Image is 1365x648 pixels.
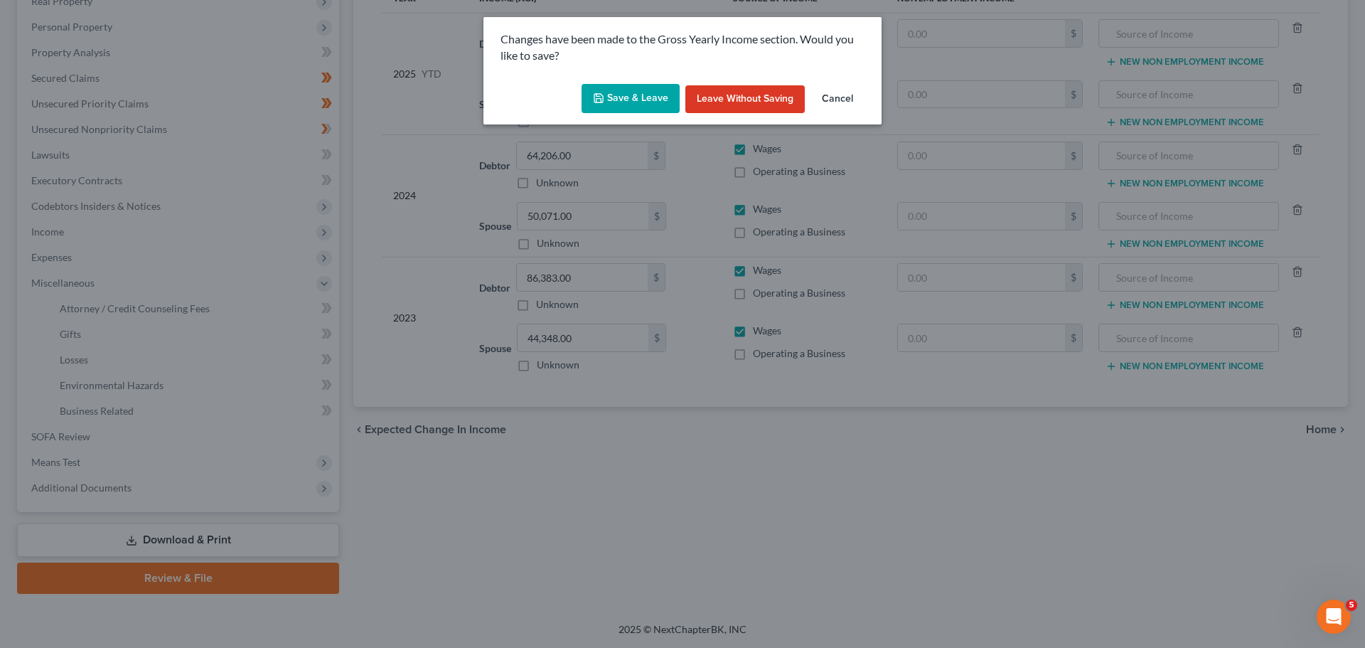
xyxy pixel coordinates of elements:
[685,85,805,114] button: Leave without Saving
[1346,600,1357,611] span: 5
[1317,600,1351,634] iframe: Intercom live chat
[810,85,864,114] button: Cancel
[582,84,680,114] button: Save & Leave
[500,31,864,64] p: Changes have been made to the Gross Yearly Income section. Would you like to save?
